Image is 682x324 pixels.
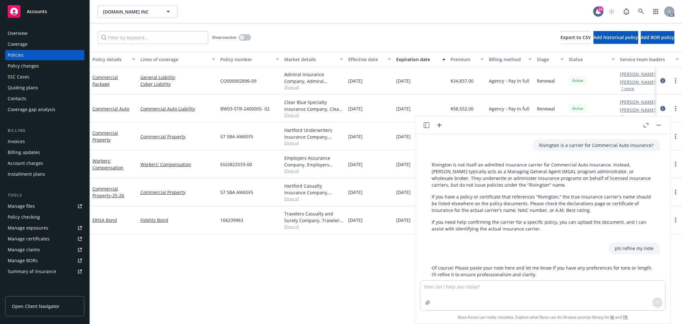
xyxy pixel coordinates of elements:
a: Commercial Property [140,133,215,140]
a: Commercial Property [92,130,118,143]
a: Quoting plans [5,83,84,93]
div: Travelers Casualty and Surety Company, Travelers Insurance [284,210,343,224]
span: 106239963 [220,217,243,223]
span: [DOMAIN_NAME] INC [103,8,158,15]
button: 1 more [621,87,634,91]
a: [PERSON_NAME] [620,71,656,77]
a: circleInformation [659,77,667,85]
a: Commercial Property [92,186,124,198]
span: Agency - Pay in full [489,77,529,84]
a: Coverage [5,39,84,49]
button: Effective date [346,52,394,67]
a: [PERSON_NAME] [620,79,656,85]
span: Show all [284,85,343,90]
a: Installment plans [5,169,84,179]
p: pls refine my note [615,245,654,252]
button: Add BOR policy [641,31,674,44]
span: Renewal [537,77,555,84]
button: Add historical policy [593,31,638,44]
span: Show all [284,112,343,118]
div: Hartford Casualty Insurance Company, Hartford Insurance Group [284,182,343,196]
div: Quoting plans [8,83,38,93]
a: Accounts [5,3,84,20]
div: Overview [8,28,27,38]
p: If you need help confirming the carrier for a specific policy, you can upload the document, and I... [432,219,654,232]
a: ERISA Bond [92,217,117,223]
a: Contacts [5,93,84,104]
a: Commercial Property [140,189,215,196]
span: Accounts [27,9,47,14]
span: $58,552.00 [451,105,474,112]
div: Lines of coverage [140,56,208,63]
div: Billing updates [8,147,40,158]
a: Coverage gap analysis [5,104,84,115]
span: Active [571,106,584,111]
span: 57 SBA AW6SF5 [220,189,253,196]
button: 1 more [621,115,634,118]
div: Summary of insurance [8,266,56,277]
span: 57 SBA AW6SF5 [220,133,253,140]
button: [DOMAIN_NAME] INC [98,5,177,18]
div: Market details [284,56,336,63]
a: SSC Cases [5,72,84,82]
button: Billing method [486,52,534,67]
span: [DATE] [396,217,411,223]
span: Show all [284,168,343,174]
span: Manage exposures [5,223,84,233]
a: more [672,160,679,168]
a: Report a Bug [620,5,633,18]
span: [DATE] [348,161,363,168]
a: Policy checking [5,212,84,222]
a: General Liability [140,74,215,81]
div: Analytics hub [5,289,84,296]
a: more [672,77,679,85]
button: Lines of coverage [138,52,218,67]
div: Manage certificates [8,234,50,244]
input: Filter by keyword... [98,31,208,44]
button: Service team leaders [617,52,681,67]
button: Status [566,52,617,67]
div: Coverage [8,39,27,49]
a: more [672,133,679,140]
div: Service team leaders [620,56,672,63]
div: SSC Cases [8,72,29,82]
a: more [672,216,679,224]
span: - 25-26 [111,192,124,198]
a: Commercial Auto Liability [140,105,215,112]
span: Nova Assist can make mistakes. Explore what Nova can do: Browse prompt library for and [418,311,668,324]
p: Of course! Please paste your note here and let me know if you have any preferences for tone or le... [432,264,654,278]
div: Policy changes [8,61,39,71]
div: Billing [5,127,84,134]
a: BI [610,314,614,320]
button: Stage [534,52,566,67]
div: Manage exposures [8,223,48,233]
span: Add historical policy [593,34,638,40]
a: Commercial Package [92,74,118,87]
a: Invoices [5,136,84,147]
span: [DATE] [396,105,411,112]
div: Policy number [220,56,272,63]
div: Manage files [8,201,35,211]
span: Open Client Navigator [12,303,59,310]
a: Account charges [5,158,84,168]
a: Summary of insurance [5,266,84,277]
span: Export to CSV [560,34,591,40]
p: Rivington is not itself an admitted insurance carrier for Commercial Auto insurance. Instead, [PE... [432,161,654,188]
a: Workers' Compensation [92,158,123,171]
div: Clear Blue Specialty Insurance Company, Clear Blue Insurance Group, Brown & Riding Insurance Serv... [284,99,343,112]
a: Commercial Auto [92,106,129,112]
a: Switch app [649,5,662,18]
span: CO000002896-09 [220,77,256,84]
a: TR [623,314,628,320]
div: Account charges [8,158,43,168]
a: Policies [5,50,84,60]
div: Admiral Insurance Company, Admiral Insurance Group ([PERSON_NAME] Corporation), CRC Group [284,71,343,85]
button: Market details [282,52,346,67]
a: Fidelity Bond [140,217,215,223]
div: Policy checking [8,212,40,222]
a: Overview [5,28,84,38]
a: Start snowing [605,5,618,18]
a: Billing updates [5,147,84,158]
span: [DATE] [348,189,363,196]
a: Cyber Liability [140,81,215,87]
